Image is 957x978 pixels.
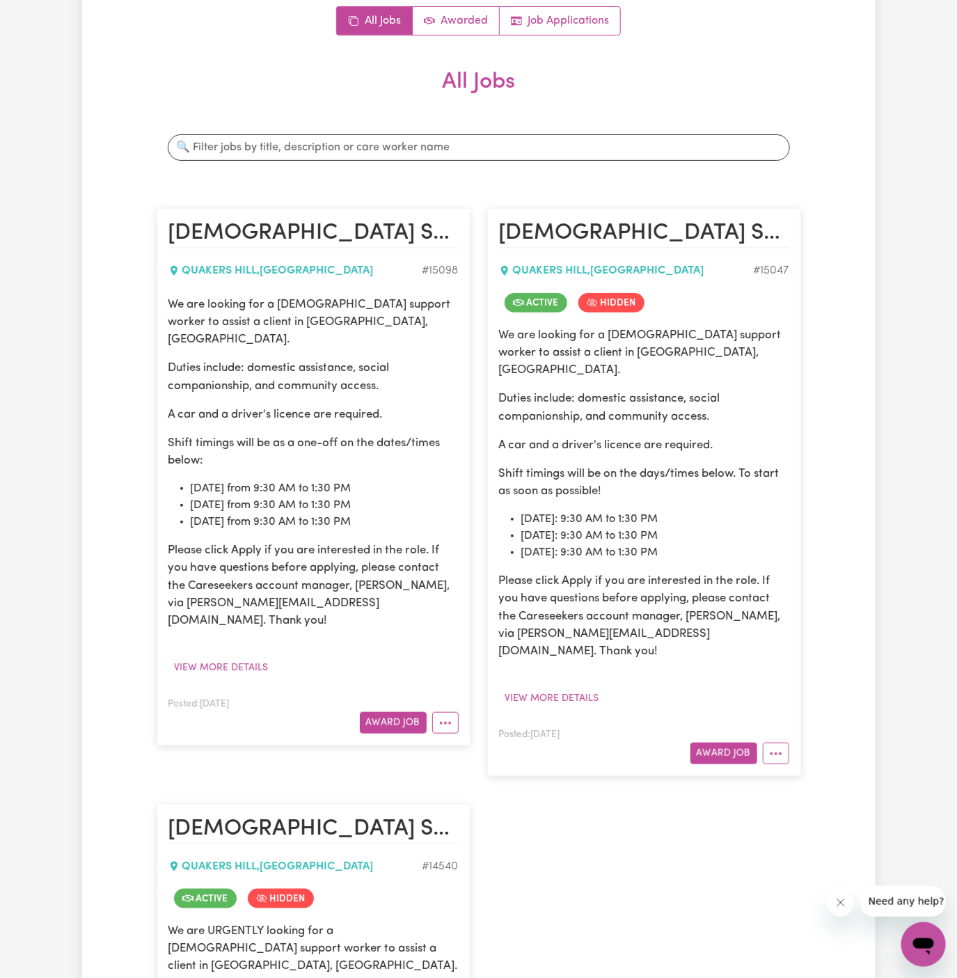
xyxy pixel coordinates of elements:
[191,514,459,530] li: [DATE] from 9:30 AM to 1:30 PM
[499,262,754,279] div: QUAKERS HILL , [GEOGRAPHIC_DATA]
[422,262,459,279] div: Job ID #15098
[521,528,789,544] li: [DATE]: 9:30 AM to 1:30 PM
[168,220,459,248] h2: Female Support Worker Needed In Quakers Hill, NSW
[499,572,789,660] p: Please click Apply if you are interested in the role. If you have questions before applying, plea...
[521,511,789,528] li: [DATE]: 9:30 AM to 1:30 PM
[432,712,459,734] button: More options
[168,406,459,423] p: A car and a driver's licence are required.
[168,262,422,279] div: QUAKERS HILL , [GEOGRAPHIC_DATA]
[690,743,757,764] button: Award Job
[168,816,459,844] h2: Female Support Worker Needed Fortnight Saturday In Quakers Hill, NSW
[168,434,459,469] p: Shift timings will be as a one-off on the dates/times below:
[174,889,237,908] span: Job is active
[499,390,789,425] p: Duties include: domestic assistance, social companionship, and community access.
[499,326,789,379] p: We are looking for a [DEMOGRAPHIC_DATA] support worker to assist a client in [GEOGRAPHIC_DATA], [...
[337,7,413,35] a: All jobs
[168,858,422,875] div: QUAKERS HILL , [GEOGRAPHIC_DATA]
[827,889,855,917] iframe: Close message
[499,436,789,454] p: A car and a driver's licence are required.
[168,296,459,349] p: We are looking for a [DEMOGRAPHIC_DATA] support worker to assist a client in [GEOGRAPHIC_DATA], [...
[860,886,946,917] iframe: Message from company
[499,688,606,709] button: View more details
[505,293,567,313] span: Job is active
[763,743,789,764] button: More options
[168,359,459,394] p: Duties include: domestic assistance, social companionship, and community access.
[191,497,459,514] li: [DATE] from 9:30 AM to 1:30 PM
[168,542,459,629] p: Please click Apply if you are interested in the role. If you have questions before applying, plea...
[191,480,459,497] li: [DATE] from 9:30 AM to 1:30 PM
[168,657,275,679] button: View more details
[248,889,314,908] span: Job is hidden
[360,712,427,734] button: Award Job
[754,262,789,279] div: Job ID #15047
[168,700,230,709] span: Posted: [DATE]
[901,922,946,967] iframe: Button to launch messaging window
[157,69,801,118] h2: All Jobs
[578,293,644,313] span: Job is hidden
[500,7,620,35] a: Job applications
[499,465,789,500] p: Shift timings will be on the days/times below. To start as soon as possible!
[521,544,789,561] li: [DATE]: 9:30 AM to 1:30 PM
[413,7,500,35] a: Active jobs
[422,858,459,875] div: Job ID #14540
[168,134,790,161] input: 🔍 Filter jobs by title, description or care worker name
[168,922,459,975] p: We are URGENTLY looking for a [DEMOGRAPHIC_DATA] support worker to assist a client in [GEOGRAPHIC...
[499,220,789,248] h2: Female Support Worker Needed In Quakers Hill, NSW
[499,730,560,739] span: Posted: [DATE]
